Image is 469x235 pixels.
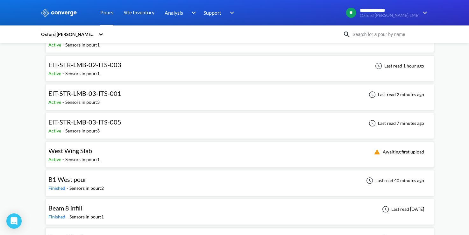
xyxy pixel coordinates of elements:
[46,120,434,125] a: EIT-STR-LMB-03-ITS-005Active-Sensors in pour:3Last read 7 minutes ago
[365,91,426,98] div: Last read 2 minutes ago
[62,128,65,133] span: -
[48,99,62,105] span: Active
[65,70,100,77] div: Sensors in pour: 1
[65,41,100,48] div: Sensors in pour: 1
[363,177,426,184] div: Last read 40 minutes ago
[40,9,77,17] img: logo_ewhite.svg
[65,99,100,106] div: Sensors in pour: 3
[67,185,69,191] span: -
[62,157,65,162] span: -
[351,31,428,38] input: Search for a pour by name
[226,9,236,17] img: downArrow.svg
[48,89,121,97] span: EIT-STR-LMB-03-ITS-001
[372,62,426,70] div: Last read 1 hour ago
[48,147,92,154] span: West Wing Slab
[46,91,434,97] a: EIT-STR-LMB-03-ITS-001Active-Sensors in pour:3Last read 2 minutes ago
[48,128,62,133] span: Active
[46,149,434,154] a: West Wing SlabActive-Sensors in pour:1Awaiting first upload
[370,148,426,156] div: Awaiting first upload
[165,9,183,17] span: Analysis
[48,42,62,47] span: Active
[62,99,65,105] span: -
[46,177,434,183] a: B1 West pourFinished-Sensors in pour:2Last read 40 minutes ago
[46,206,434,211] a: Beam 8 infillFinished-Sensors in pour:1Last read [DATE]
[203,9,221,17] span: Support
[48,204,82,212] span: Beam 8 infill
[67,214,69,219] span: -
[48,185,67,191] span: Finished
[62,42,65,47] span: -
[360,13,419,18] span: Oxford [PERSON_NAME] LMB
[48,175,87,183] span: B1 West pour
[48,71,62,76] span: Active
[69,185,104,192] div: Sensors in pour: 2
[65,127,100,134] div: Sensors in pour: 3
[46,63,434,68] a: EIT-STR-LMB-02-ITS-003Active-Sensors in pour:1Last read 1 hour ago
[6,213,22,229] div: Open Intercom Messenger
[69,213,104,220] div: Sensors in pour: 1
[365,119,426,127] div: Last read 7 minutes ago
[379,205,426,213] div: Last read [DATE]
[40,31,95,38] div: Oxford [PERSON_NAME] LMB
[65,156,100,163] div: Sensors in pour: 1
[48,157,62,162] span: Active
[419,9,429,17] img: downArrow.svg
[62,71,65,76] span: -
[343,31,351,38] img: icon-search.svg
[48,118,121,126] span: EIT-STR-LMB-03-ITS-005
[48,214,67,219] span: Finished
[187,9,197,17] img: downArrow.svg
[48,61,121,68] span: EIT-STR-LMB-02-ITS-003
